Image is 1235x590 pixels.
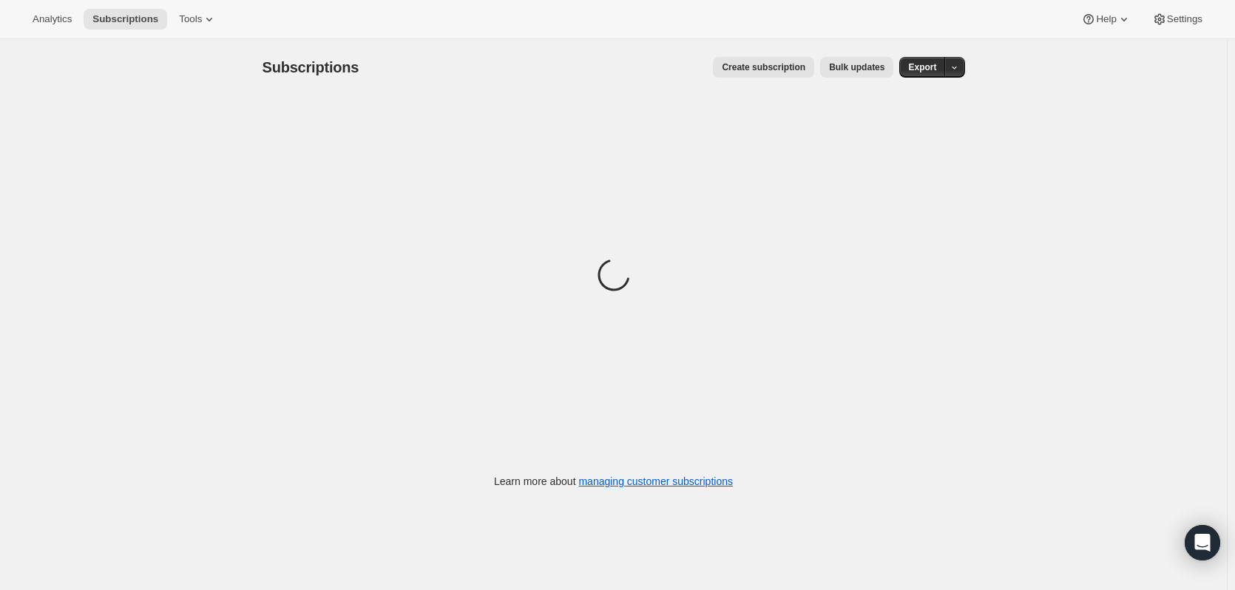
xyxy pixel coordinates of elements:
[33,13,72,25] span: Analytics
[1185,525,1220,560] div: Open Intercom Messenger
[820,57,893,78] button: Bulk updates
[1143,9,1211,30] button: Settings
[1167,13,1202,25] span: Settings
[263,59,359,75] span: Subscriptions
[1072,9,1140,30] button: Help
[24,9,81,30] button: Analytics
[722,61,805,73] span: Create subscription
[84,9,167,30] button: Subscriptions
[494,474,733,489] p: Learn more about
[899,57,945,78] button: Export
[179,13,202,25] span: Tools
[713,57,814,78] button: Create subscription
[829,61,884,73] span: Bulk updates
[92,13,158,25] span: Subscriptions
[908,61,936,73] span: Export
[578,475,733,487] a: managing customer subscriptions
[170,9,226,30] button: Tools
[1096,13,1116,25] span: Help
